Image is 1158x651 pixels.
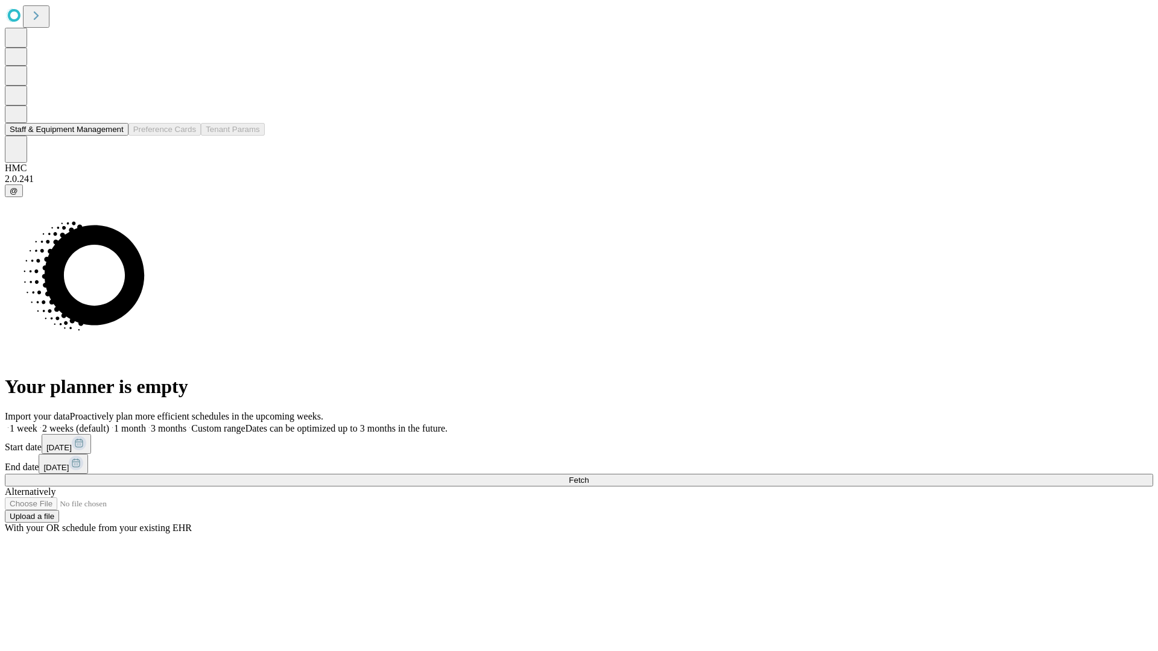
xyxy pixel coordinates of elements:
span: Dates can be optimized up to 3 months in the future. [245,423,448,433]
button: @ [5,184,23,197]
span: Fetch [569,476,589,485]
div: Start date [5,434,1153,454]
button: Fetch [5,474,1153,486]
span: 2 weeks (default) [42,423,109,433]
span: 1 week [10,423,37,433]
span: With your OR schedule from your existing EHR [5,523,192,533]
span: 3 months [151,423,186,433]
div: 2.0.241 [5,174,1153,184]
span: [DATE] [43,463,69,472]
div: End date [5,454,1153,474]
button: [DATE] [39,454,88,474]
button: Tenant Params [201,123,265,136]
span: Proactively plan more efficient schedules in the upcoming weeks. [70,411,323,421]
span: @ [10,186,18,195]
span: Import your data [5,411,70,421]
div: HMC [5,163,1153,174]
h1: Your planner is empty [5,376,1153,398]
span: 1 month [114,423,146,433]
button: Upload a file [5,510,59,523]
span: Custom range [191,423,245,433]
span: [DATE] [46,443,72,452]
button: Preference Cards [128,123,201,136]
button: [DATE] [42,434,91,454]
button: Staff & Equipment Management [5,123,128,136]
span: Alternatively [5,486,55,497]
